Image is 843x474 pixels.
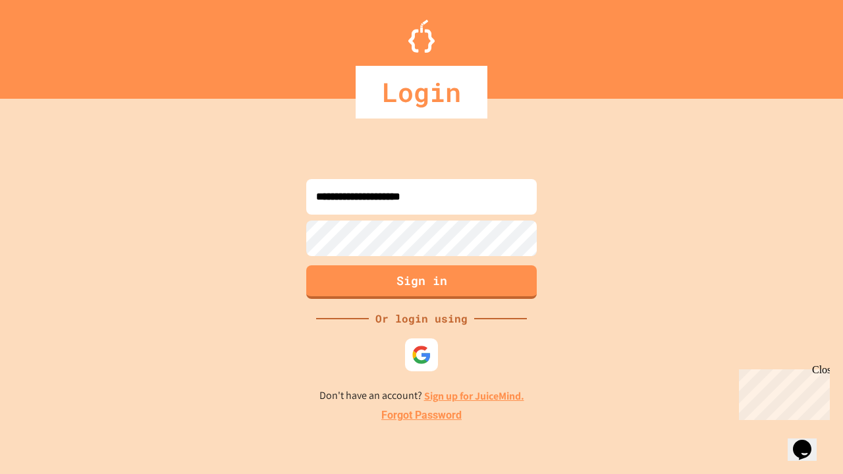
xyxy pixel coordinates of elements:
div: Login [356,66,487,118]
img: Logo.svg [408,20,435,53]
a: Forgot Password [381,408,462,423]
p: Don't have an account? [319,388,524,404]
a: Sign up for JuiceMind. [424,389,524,403]
iframe: chat widget [734,364,830,420]
div: Or login using [369,311,474,327]
iframe: chat widget [788,421,830,461]
img: google-icon.svg [412,345,431,365]
div: Chat with us now!Close [5,5,91,84]
button: Sign in [306,265,537,299]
